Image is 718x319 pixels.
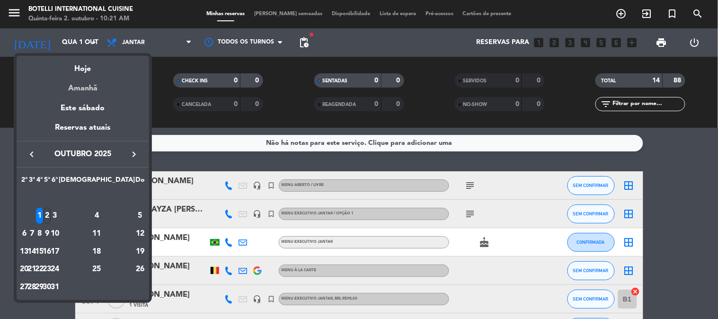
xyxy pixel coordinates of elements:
[44,261,51,277] div: 23
[44,208,51,224] div: 2
[59,243,135,261] td: 18 de outubro de 2025
[28,226,35,242] div: 7
[35,278,43,296] td: 29 de outubro de 2025
[17,122,149,141] div: Reservas atuais
[51,225,59,243] td: 10 de outubro de 2025
[51,279,58,295] div: 31
[135,225,145,243] td: 12 de outubro de 2025
[51,260,59,278] td: 24 de outubro de 2025
[59,175,135,189] th: Sábado
[51,208,58,224] div: 3
[43,207,51,225] td: 2 de outubro de 2025
[28,261,35,277] div: 21
[36,279,43,295] div: 29
[20,278,28,296] td: 27 de outubro de 2025
[62,208,131,224] div: 4
[128,149,140,160] i: keyboard_arrow_right
[35,207,43,225] td: 1 de outubro de 2025
[28,225,35,243] td: 7 de outubro de 2025
[28,175,35,189] th: Terça-feira
[43,260,51,278] td: 23 de outubro de 2025
[135,207,145,225] td: 5 de outubro de 2025
[51,243,59,261] td: 17 de outubro de 2025
[44,244,51,260] div: 16
[43,243,51,261] td: 16 de outubro de 2025
[28,260,35,278] td: 21 de outubro de 2025
[17,95,149,122] div: Este sábado
[35,260,43,278] td: 22 de outubro de 2025
[21,279,28,295] div: 27
[59,225,135,243] td: 11 de outubro de 2025
[51,175,59,189] th: Sexta-feira
[28,244,35,260] div: 14
[21,261,28,277] div: 20
[35,225,43,243] td: 8 de outubro de 2025
[51,207,59,225] td: 3 de outubro de 2025
[43,225,51,243] td: 9 de outubro de 2025
[23,148,40,160] button: keyboard_arrow_left
[35,175,43,189] th: Quarta-feira
[20,225,28,243] td: 6 de outubro de 2025
[44,279,51,295] div: 30
[20,189,145,207] td: OUT
[135,244,145,260] div: 19
[62,244,131,260] div: 18
[43,175,51,189] th: Quinta-feira
[135,226,145,242] div: 12
[51,244,58,260] div: 17
[135,175,145,189] th: Domingo
[17,56,149,75] div: Hoje
[135,208,145,224] div: 5
[28,279,35,295] div: 28
[51,261,58,277] div: 24
[51,278,59,296] td: 31 de outubro de 2025
[36,226,43,242] div: 8
[20,175,28,189] th: Segunda-feira
[21,244,28,260] div: 13
[36,261,43,277] div: 22
[36,208,43,224] div: 1
[43,278,51,296] td: 30 de outubro de 2025
[17,75,149,95] div: Amanhã
[40,148,125,160] span: outubro 2025
[36,244,43,260] div: 15
[20,260,28,278] td: 20 de outubro de 2025
[28,243,35,261] td: 14 de outubro de 2025
[62,261,131,277] div: 25
[20,243,28,261] td: 13 de outubro de 2025
[62,226,131,242] div: 11
[44,226,51,242] div: 9
[21,226,28,242] div: 6
[26,149,37,160] i: keyboard_arrow_left
[135,261,145,277] div: 26
[135,243,145,261] td: 19 de outubro de 2025
[125,148,142,160] button: keyboard_arrow_right
[51,226,58,242] div: 10
[59,207,135,225] td: 4 de outubro de 2025
[35,243,43,261] td: 15 de outubro de 2025
[135,260,145,278] td: 26 de outubro de 2025
[59,260,135,278] td: 25 de outubro de 2025
[28,278,35,296] td: 28 de outubro de 2025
